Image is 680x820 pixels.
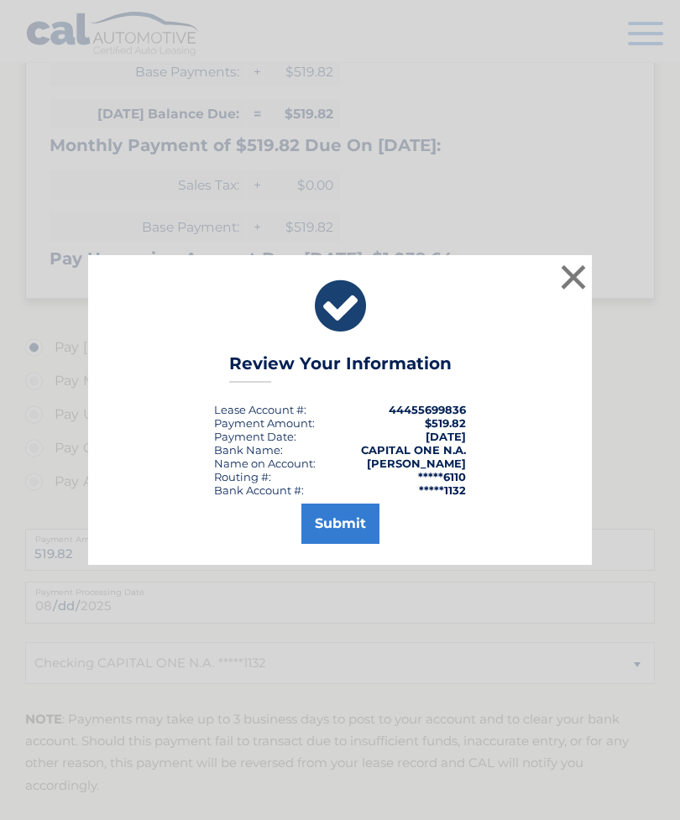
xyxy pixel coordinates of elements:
[214,483,304,497] div: Bank Account #:
[361,443,466,457] strong: CAPITAL ONE N.A.
[214,416,315,430] div: Payment Amount:
[557,260,590,294] button: ×
[214,430,296,443] div: :
[214,403,306,416] div: Lease Account #:
[214,443,283,457] div: Bank Name:
[214,430,294,443] span: Payment Date
[367,457,466,470] strong: [PERSON_NAME]
[425,416,466,430] span: $519.82
[426,430,466,443] span: [DATE]
[214,470,271,483] div: Routing #:
[301,504,379,544] button: Submit
[214,457,316,470] div: Name on Account:
[389,403,466,416] strong: 44455699836
[229,353,452,383] h3: Review Your Information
